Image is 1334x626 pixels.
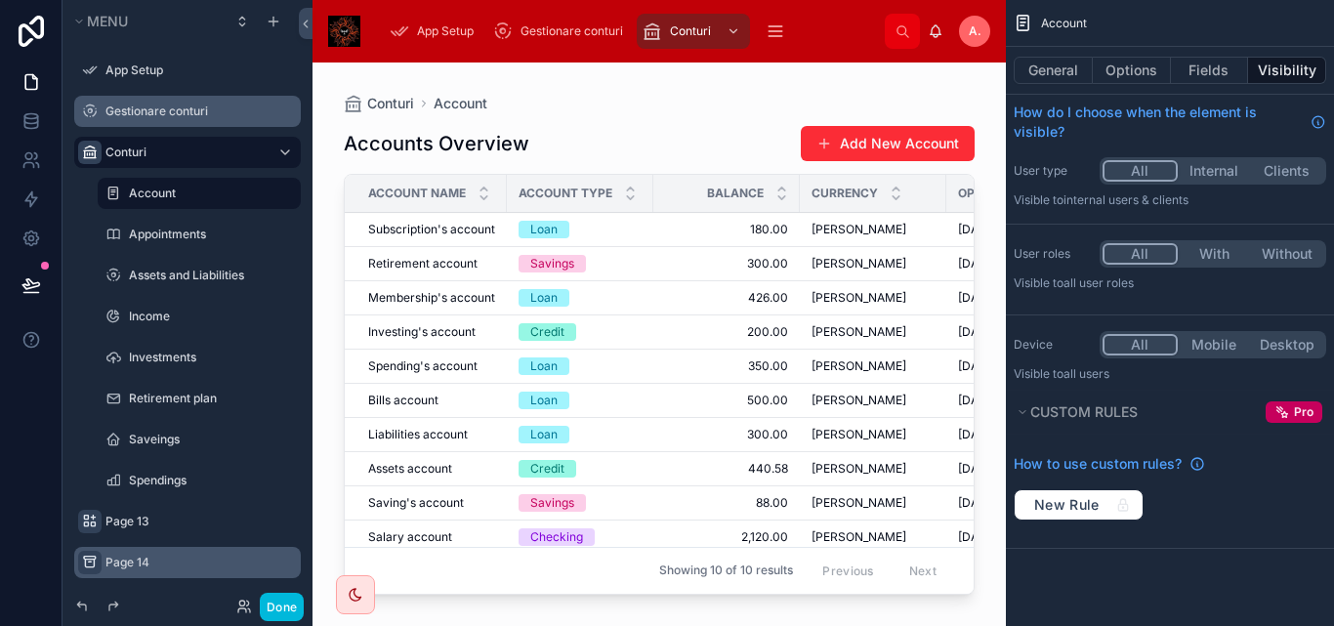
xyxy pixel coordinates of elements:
span: How to use custom rules? [1014,454,1182,474]
label: Account [129,186,289,201]
button: New Rule [1014,489,1144,521]
button: Options [1093,57,1171,84]
span: all users [1063,366,1109,381]
p: Visible to [1014,366,1326,382]
span: Showing 10 of 10 results [659,563,793,579]
button: General [1014,57,1093,84]
span: Gestionare conturi [521,23,623,39]
button: Custom rules [1014,398,1258,426]
label: Spendings [129,473,289,488]
span: Currency [812,186,878,201]
span: Conturi [670,23,711,39]
p: Visible to [1014,275,1326,291]
span: Internal users & clients [1063,192,1188,207]
label: Investments [129,350,289,365]
label: Appointments [129,227,289,242]
button: With [1178,243,1251,265]
span: Custom rules [1030,403,1138,420]
button: Without [1250,243,1323,265]
button: Menu [70,8,223,35]
span: Account [1041,16,1087,31]
button: All [1103,160,1178,182]
a: App Setup [384,14,487,49]
span: Account Type [519,186,612,201]
label: Page 13 [105,514,289,529]
button: All [1103,334,1178,355]
span: Menu [87,13,128,29]
span: App Setup [417,23,474,39]
span: How do I choose when the element is visible? [1014,103,1303,142]
span: A. [969,23,981,39]
p: Visible to [1014,192,1326,208]
label: Page 14 [105,555,289,570]
button: Desktop [1250,334,1323,355]
label: Income [129,309,289,324]
button: All [1103,243,1178,265]
label: Saveings [129,432,289,447]
button: Clients [1250,160,1323,182]
div: scrollable content [376,10,885,53]
button: Fields [1171,57,1249,84]
a: Gestionare conturi [487,14,637,49]
label: App Setup [105,63,289,78]
a: How do I choose when the element is visible? [1014,103,1326,142]
label: User roles [1014,246,1092,262]
label: Assets and Liabilities [129,268,289,283]
label: Retirement plan [129,391,289,406]
span: All user roles [1063,275,1134,290]
button: Internal [1178,160,1251,182]
button: Mobile [1178,334,1251,355]
label: Gestionare conturi [105,104,289,119]
label: User type [1014,163,1092,179]
span: New Rule [1026,496,1107,514]
a: How to use custom rules? [1014,454,1205,474]
button: Visibility [1248,57,1326,84]
span: Opened Date [958,186,1039,201]
label: Conturi [105,145,262,160]
a: Conturi [637,14,750,49]
button: Done [260,593,304,621]
span: Balance [707,186,764,201]
label: Device [1014,337,1092,353]
img: App logo [328,16,360,47]
span: Pro [1294,404,1313,420]
span: Account Name [368,186,466,201]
